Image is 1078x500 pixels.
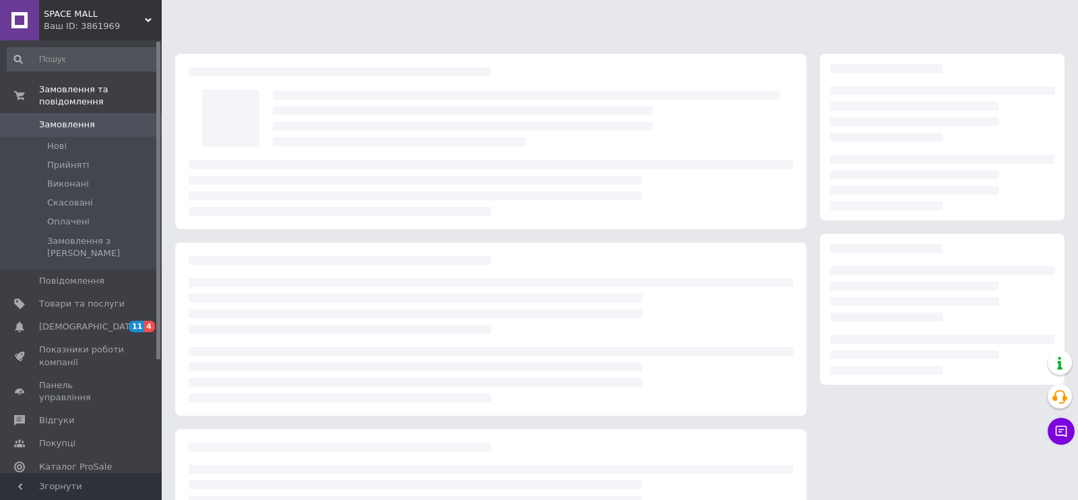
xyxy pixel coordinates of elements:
[39,379,125,404] span: Панель управління
[39,344,125,368] span: Показники роботи компанії
[7,47,159,71] input: Пошук
[39,84,162,108] span: Замовлення та повідомлення
[39,321,139,333] span: [DEMOGRAPHIC_DATA]
[39,119,95,131] span: Замовлення
[39,298,125,310] span: Товари та послуги
[44,20,162,32] div: Ваш ID: 3861969
[47,178,89,190] span: Виконані
[47,140,67,152] span: Нові
[47,235,158,259] span: Замовлення з [PERSON_NAME]
[44,8,145,20] span: SPACE MALL
[39,437,75,449] span: Покупці
[1048,418,1075,445] button: Чат з покупцем
[47,197,93,209] span: Скасовані
[39,461,112,473] span: Каталог ProSale
[39,414,74,427] span: Відгуки
[144,321,155,332] span: 4
[129,321,144,332] span: 11
[39,275,104,287] span: Повідомлення
[47,159,89,171] span: Прийняті
[47,216,90,228] span: Оплачені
